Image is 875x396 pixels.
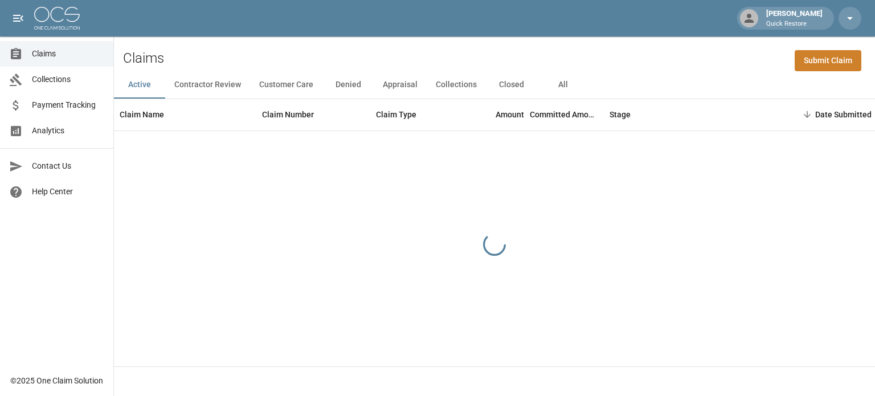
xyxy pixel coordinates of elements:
[530,99,598,130] div: Committed Amount
[604,99,775,130] div: Stage
[32,48,104,60] span: Claims
[486,71,537,99] button: Closed
[799,107,815,123] button: Sort
[10,375,103,386] div: © 2025 One Claim Solution
[456,99,530,130] div: Amount
[32,160,104,172] span: Contact Us
[7,7,30,30] button: open drawer
[262,99,314,130] div: Claim Number
[766,19,823,29] p: Quick Restore
[250,71,322,99] button: Customer Care
[114,71,875,99] div: dynamic tabs
[32,186,104,198] span: Help Center
[537,71,588,99] button: All
[114,99,256,130] div: Claim Name
[32,74,104,85] span: Collections
[114,71,165,99] button: Active
[32,125,104,137] span: Analytics
[795,50,861,71] a: Submit Claim
[34,7,80,30] img: ocs-logo-white-transparent.png
[256,99,370,130] div: Claim Number
[610,99,631,130] div: Stage
[762,8,827,28] div: [PERSON_NAME]
[374,71,427,99] button: Appraisal
[165,71,250,99] button: Contractor Review
[370,99,456,130] div: Claim Type
[427,71,486,99] button: Collections
[530,99,604,130] div: Committed Amount
[376,99,416,130] div: Claim Type
[120,99,164,130] div: Claim Name
[32,99,104,111] span: Payment Tracking
[815,99,872,130] div: Date Submitted
[322,71,374,99] button: Denied
[496,99,524,130] div: Amount
[123,50,164,67] h2: Claims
